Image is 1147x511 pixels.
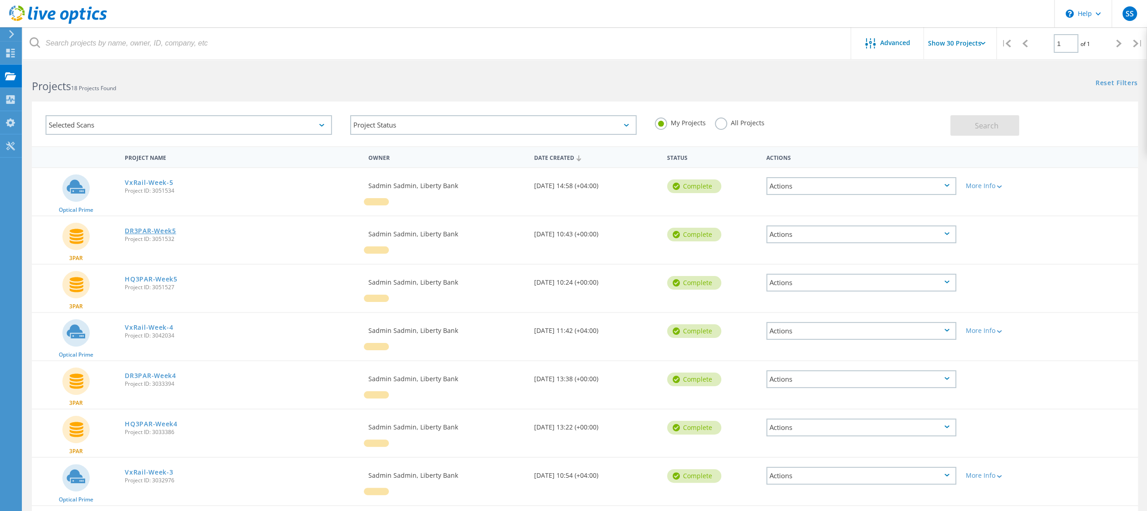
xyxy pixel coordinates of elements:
[69,449,83,454] span: 3PAR
[125,324,173,331] a: VxRail-Week-4
[655,118,706,126] label: My Projects
[1096,80,1138,87] a: Reset Filters
[766,177,956,195] div: Actions
[364,216,530,246] div: Sadmin Sadmin, Liberty Bank
[667,276,721,290] div: Complete
[530,216,662,246] div: [DATE] 10:43 (+00:00)
[663,148,762,165] div: Status
[125,373,176,379] a: DR3PAR-Week4
[667,421,721,434] div: Complete
[46,115,332,135] div: Selected Scans
[59,497,93,502] span: Optical Prime
[32,79,71,93] b: Projects
[530,265,662,295] div: [DATE] 10:24 (+00:00)
[364,458,530,488] div: Sadmin Sadmin, Liberty Bank
[69,255,83,261] span: 3PAR
[766,370,956,388] div: Actions
[965,183,1045,189] div: More Info
[364,409,530,439] div: Sadmin Sadmin, Liberty Bank
[59,352,93,358] span: Optical Prime
[667,228,721,241] div: Complete
[1128,27,1147,60] div: |
[125,429,359,435] span: Project ID: 3033386
[880,40,910,46] span: Advanced
[1081,40,1090,48] span: of 1
[667,469,721,483] div: Complete
[125,478,359,483] span: Project ID: 3032976
[530,168,662,198] div: [DATE] 14:58 (+04:00)
[950,115,1019,136] button: Search
[965,472,1045,479] div: More Info
[667,179,721,193] div: Complete
[23,27,851,59] input: Search projects by name, owner, ID, company, etc
[120,148,363,165] div: Project Name
[125,285,359,290] span: Project ID: 3051527
[125,236,359,242] span: Project ID: 3051532
[530,148,662,166] div: Date Created
[125,381,359,387] span: Project ID: 3033394
[975,121,999,131] span: Search
[125,188,359,194] span: Project ID: 3051534
[766,467,956,485] div: Actions
[766,274,956,291] div: Actions
[125,179,173,186] a: VxRail-Week-5
[125,333,359,338] span: Project ID: 3042034
[364,313,530,343] div: Sadmin Sadmin, Liberty Bank
[530,458,662,488] div: [DATE] 10:54 (+04:00)
[364,265,530,295] div: Sadmin Sadmin, Liberty Bank
[125,469,173,475] a: VxRail-Week-3
[762,148,961,165] div: Actions
[364,148,530,165] div: Owner
[71,84,116,92] span: 18 Projects Found
[530,313,662,343] div: [DATE] 11:42 (+04:00)
[715,118,765,126] label: All Projects
[125,228,176,234] a: DR3PAR-Week5
[667,373,721,386] div: Complete
[364,361,530,391] div: Sadmin Sadmin, Liberty Bank
[1065,10,1074,18] svg: \n
[69,400,83,406] span: 3PAR
[766,419,956,436] div: Actions
[1125,10,1133,17] span: SS
[997,27,1015,60] div: |
[530,361,662,391] div: [DATE] 13:38 (+00:00)
[965,327,1045,334] div: More Info
[9,19,107,26] a: Live Optics Dashboard
[364,168,530,198] div: Sadmin Sadmin, Liberty Bank
[530,409,662,439] div: [DATE] 13:22 (+00:00)
[59,207,93,213] span: Optical Prime
[125,421,177,427] a: HQ3PAR-Week4
[766,322,956,340] div: Actions
[766,225,956,243] div: Actions
[667,324,721,338] div: Complete
[69,304,83,309] span: 3PAR
[125,276,177,282] a: HQ3PAR-Week5
[350,115,637,135] div: Project Status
